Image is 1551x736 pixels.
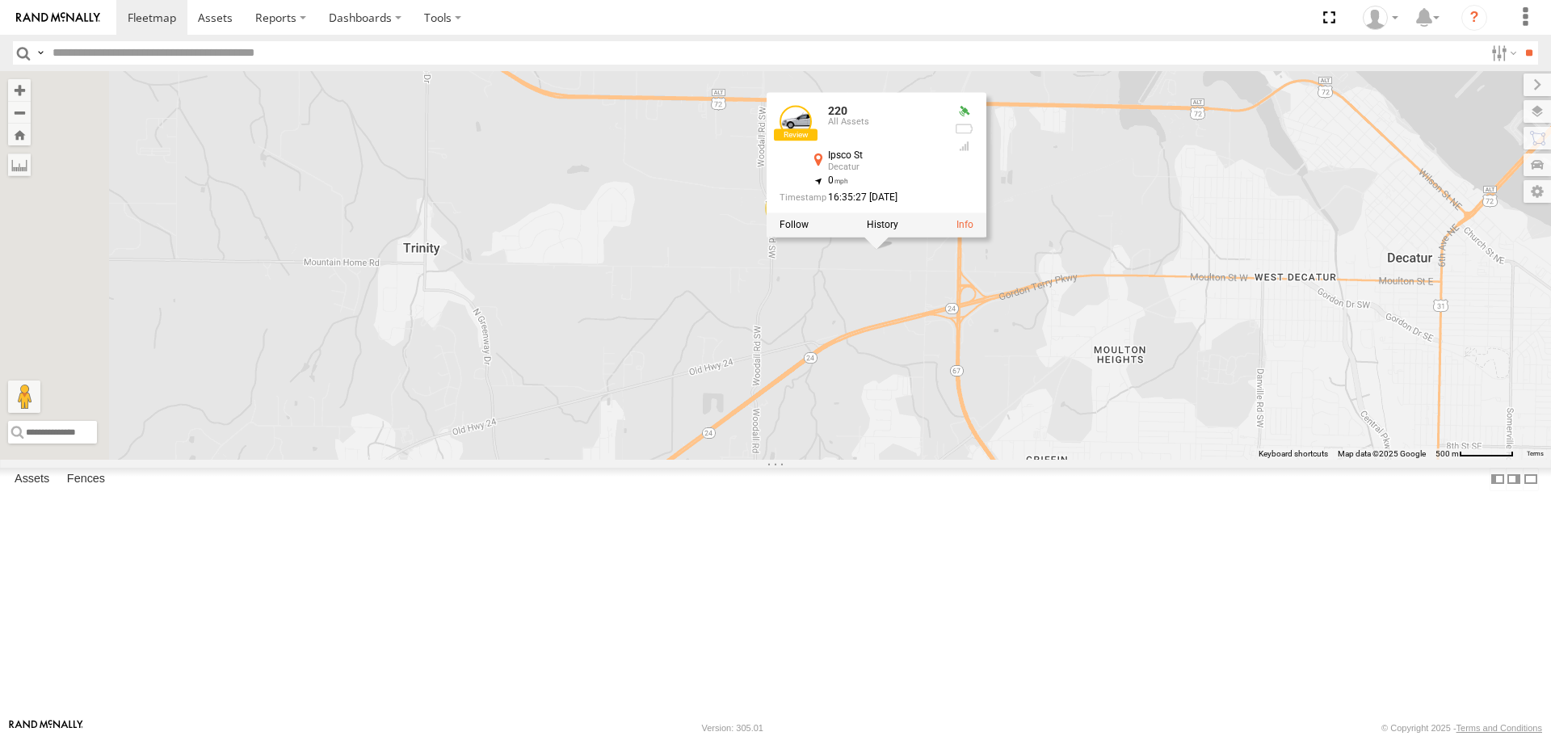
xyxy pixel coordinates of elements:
[1357,6,1404,30] div: EDWARD EDMONDSON
[828,104,847,117] a: 220
[954,123,973,136] div: No battery health information received from this device.
[1259,448,1328,460] button: Keyboard shortcuts
[1506,468,1522,491] label: Dock Summary Table to the Right
[8,101,31,124] button: Zoom out
[1456,723,1542,733] a: Terms and Conditions
[1527,450,1544,456] a: Terms
[1461,5,1487,31] i: ?
[1485,41,1519,65] label: Search Filter Options
[780,105,812,137] a: View Asset Details
[1435,449,1459,458] span: 500 m
[8,79,31,101] button: Zoom in
[59,469,113,491] label: Fences
[780,193,941,204] div: Date/time of location update
[702,723,763,733] div: Version: 305.01
[8,381,40,413] button: Drag Pegman onto the map to open Street View
[828,150,941,161] div: Ipsco St
[956,220,973,231] a: View Asset Details
[828,175,848,187] span: 0
[8,154,31,176] label: Measure
[8,124,31,145] button: Zoom Home
[828,118,941,128] div: All Assets
[9,720,83,736] a: Visit our Website
[1338,449,1426,458] span: Map data ©2025 Google
[16,12,100,23] img: rand-logo.svg
[1381,723,1542,733] div: © Copyright 2025 -
[780,220,809,231] label: Realtime tracking of Asset
[1490,468,1506,491] label: Dock Summary Table to the Left
[867,220,898,231] label: View Asset History
[1431,448,1519,460] button: Map Scale: 500 m per 64 pixels
[1524,180,1551,203] label: Map Settings
[954,105,973,118] div: Valid GPS Fix
[1523,468,1539,491] label: Hide Summary Table
[765,192,797,225] div: 2
[954,141,973,154] div: Last Event GSM Signal Strength
[6,469,57,491] label: Assets
[828,163,941,173] div: Decatur
[34,41,47,65] label: Search Query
